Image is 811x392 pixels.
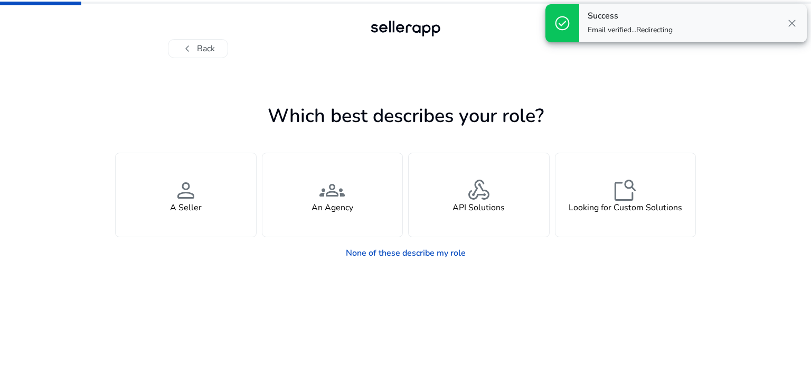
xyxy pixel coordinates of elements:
[181,42,194,55] span: chevron_left
[569,203,682,213] h4: Looking for Custom Solutions
[173,178,199,203] span: person
[466,178,492,203] span: webhook
[786,17,798,30] span: close
[319,178,345,203] span: groups
[452,203,505,213] h4: API Solutions
[555,153,696,237] button: feature_searchLooking for Custom Solutions
[588,11,673,21] h4: Success
[337,242,474,264] a: None of these describe my role
[115,153,257,237] button: personA Seller
[262,153,403,237] button: groupsAn Agency
[554,15,571,32] span: check_circle
[170,203,202,213] h4: A Seller
[612,178,638,203] span: feature_search
[312,203,353,213] h4: An Agency
[408,153,550,237] button: webhookAPI Solutions
[168,39,228,58] button: chevron_leftBack
[588,25,673,35] p: Email verified...Redirecting
[115,105,696,127] h1: Which best describes your role?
